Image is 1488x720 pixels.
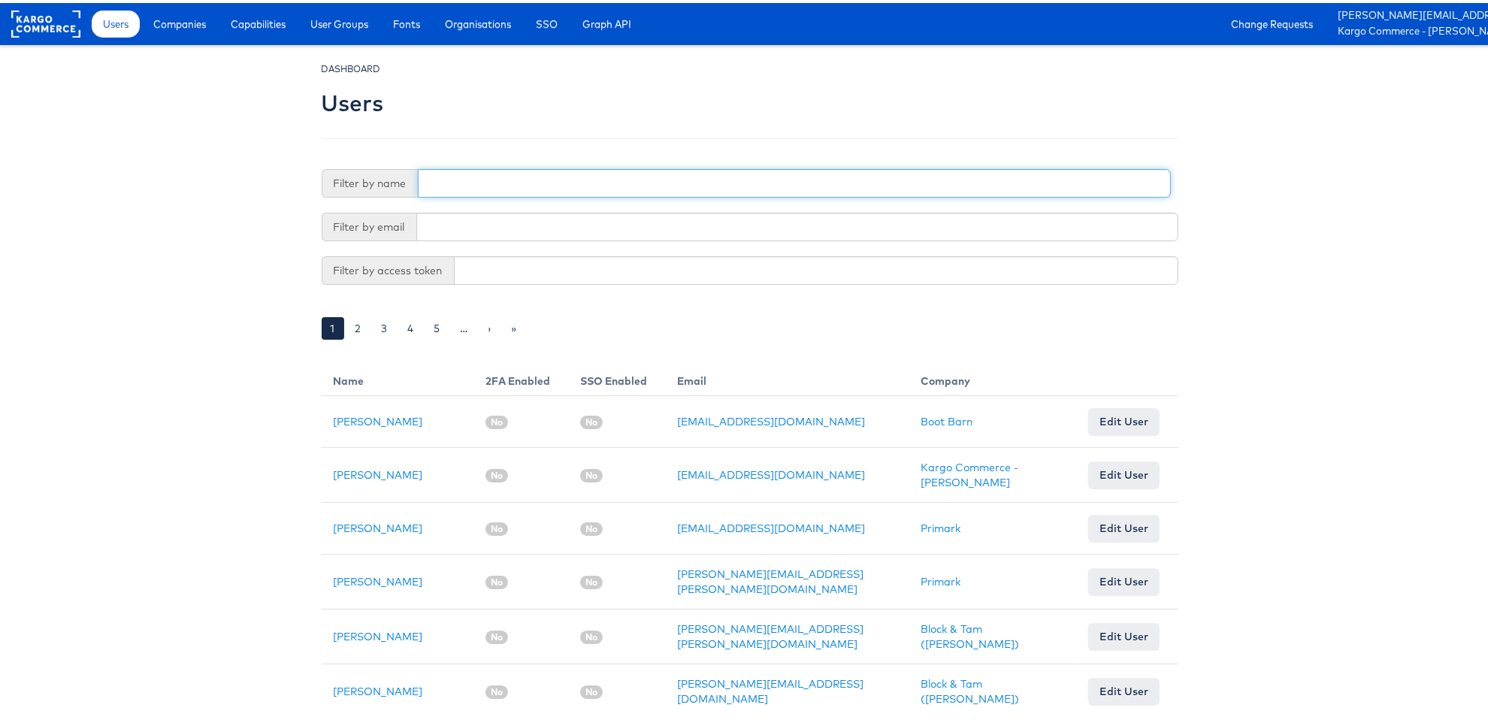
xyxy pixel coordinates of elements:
[334,572,423,585] a: [PERSON_NAME]
[677,465,865,479] a: [EMAIL_ADDRESS][DOMAIN_NAME]
[393,14,420,29] span: Fonts
[334,465,423,479] a: [PERSON_NAME]
[334,682,423,695] a: [PERSON_NAME]
[1338,5,1488,21] a: [PERSON_NAME][EMAIL_ADDRESS][PERSON_NAME][DOMAIN_NAME]
[373,314,397,337] a: 3
[525,8,569,35] a: SSO
[1088,458,1160,486] a: Edit User
[399,314,423,337] a: 4
[153,14,206,29] span: Companies
[322,60,381,71] small: DASHBOARD
[921,412,972,425] a: Boot Barn
[479,314,501,337] a: ›
[580,628,603,641] span: No
[580,519,603,533] span: No
[473,358,568,393] th: 2FA Enabled
[485,628,508,641] span: No
[580,466,603,479] span: No
[322,314,344,337] a: 1
[485,413,508,426] span: No
[322,253,454,282] span: Filter by access token
[322,166,418,195] span: Filter by name
[334,627,423,640] a: [PERSON_NAME]
[310,14,368,29] span: User Groups
[580,682,603,696] span: No
[582,14,631,29] span: Graph API
[346,314,370,337] a: 2
[485,573,508,586] span: No
[909,358,1077,393] th: Company
[1338,21,1488,37] a: Kargo Commerce - [PERSON_NAME]
[536,14,558,29] span: SSO
[103,14,129,29] span: Users
[322,210,416,238] span: Filter by email
[322,88,384,113] h2: Users
[1088,512,1160,539] a: Edit User
[677,412,865,425] a: [EMAIL_ADDRESS][DOMAIN_NAME]
[299,8,380,35] a: User Groups
[921,674,1019,703] a: Block & Tam ([PERSON_NAME])
[677,674,863,703] a: [PERSON_NAME][EMAIL_ADDRESS][DOMAIN_NAME]
[677,519,865,532] a: [EMAIL_ADDRESS][DOMAIN_NAME]
[568,358,665,393] th: SSO Enabled
[677,564,863,593] a: [PERSON_NAME][EMAIL_ADDRESS][PERSON_NAME][DOMAIN_NAME]
[231,14,286,29] span: Capabilities
[219,8,297,35] a: Capabilities
[921,572,960,585] a: Primark
[665,358,909,393] th: Email
[1088,620,1160,647] a: Edit User
[921,458,1018,486] a: Kargo Commerce - [PERSON_NAME]
[580,573,603,586] span: No
[434,8,522,35] a: Organisations
[334,519,423,532] a: [PERSON_NAME]
[580,413,603,426] span: No
[1220,8,1324,35] a: Change Requests
[425,314,449,337] a: 5
[485,682,508,696] span: No
[921,619,1019,648] a: Block & Tam ([PERSON_NAME])
[92,8,140,35] a: Users
[485,519,508,533] span: No
[445,14,511,29] span: Organisations
[503,314,526,337] a: »
[1088,675,1160,702] a: Edit User
[1088,565,1160,592] a: Edit User
[382,8,431,35] a: Fonts
[452,314,477,337] a: …
[1088,405,1160,432] a: Edit User
[677,619,863,648] a: [PERSON_NAME][EMAIL_ADDRESS][PERSON_NAME][DOMAIN_NAME]
[571,8,643,35] a: Graph API
[322,358,474,393] th: Name
[921,519,960,532] a: Primark
[334,412,423,425] a: [PERSON_NAME]
[142,8,217,35] a: Companies
[485,466,508,479] span: No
